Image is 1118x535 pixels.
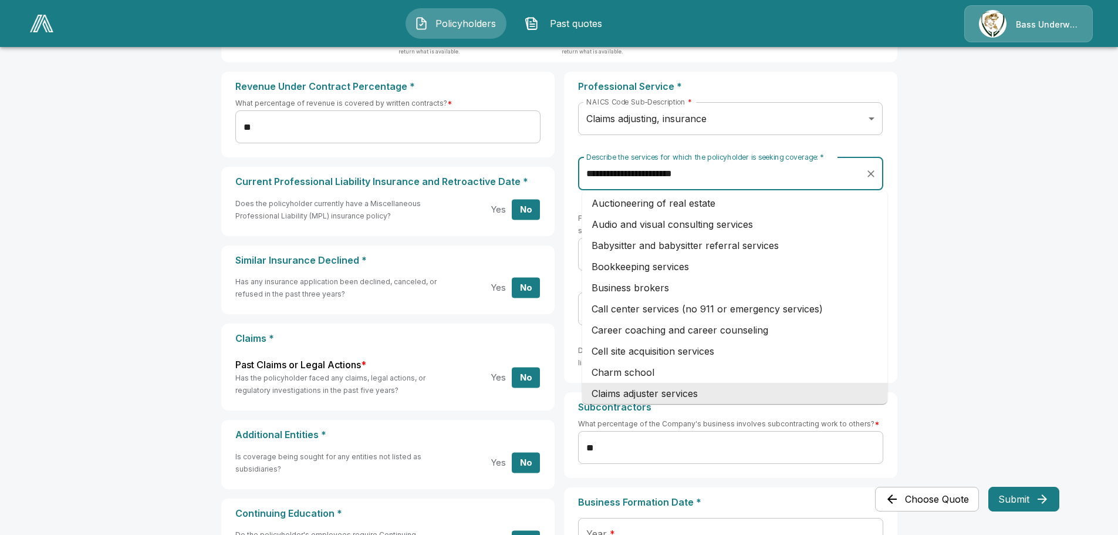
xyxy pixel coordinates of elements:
button: Yes [484,278,512,298]
p: Subcontractors [578,402,883,413]
li: Business brokers [582,277,887,298]
p: Current Professional Liability Insurance and Retroactive Date * [235,176,541,187]
img: Past quotes Icon [525,16,539,31]
li: Claims adjuster services [582,383,887,404]
h6: For which lines of insurance does the Applicant handle claims? This policy excludes services as a... [578,212,883,237]
p: Additional Entities * [235,429,541,440]
span: Past quotes [543,16,608,31]
li: Audio and visual consulting services [582,214,887,235]
button: Yes [484,367,512,388]
li: Closing agent services [582,404,887,425]
p: Similar Insurance Declined * [235,255,541,266]
button: Submit [988,487,1059,512]
button: Clear [863,166,879,182]
li: Career coaching and career counseling [582,319,887,341]
button: No [512,199,540,220]
button: Past quotes IconPast quotes [516,8,617,39]
p: Carriers will attempt to quote your desired limit, but will return what is available. [562,40,714,63]
li: Auctioneering of real estate [582,193,887,214]
button: Policyholders IconPolicyholders [406,8,506,39]
h6: Does the policyholder currently have a Miscellaneous Professional Liability (MPL) insurance policy? [235,197,439,222]
p: Claims * [235,333,541,344]
button: Choose Quote [875,487,979,512]
span: Policyholders [433,16,498,31]
label: NAICS Code Sub-Description [586,97,691,107]
h6: Has any insurance application been declined, canceled, or refused in the past three years? [235,275,439,300]
h6: What percentage of revenue is covered by written contracts? [235,97,541,109]
button: No [512,367,540,388]
p: Carriers will attempt to quote your desired limit, but will return what is available. [398,40,551,63]
li: Charm school [582,362,887,383]
button: No [512,278,540,298]
li: Babysitter and babysitter referral services [582,235,887,256]
button: No [512,452,540,473]
p: Business Formation Date * [578,497,883,508]
li: Bookkeeping services [582,256,887,277]
li: Cell site acquisition services [582,341,887,362]
label: Describe the services for which the policyholder is seeking coverage: [586,152,823,162]
h6: Is coverage being sought for any entities not listed as subsidiaries? [235,450,439,475]
li: Call center services (no 911 or emergency services) [582,298,887,319]
label: Past Claims or Legal Actions [235,358,366,372]
button: Yes [484,452,512,473]
p: Revenue Under Contract Percentage * [235,81,541,92]
div: Claims adjusting, insurance [578,102,882,135]
h6: What percentage of the Company's business involves subcontracting work to others? [578,418,883,430]
h6: Does the policyholder offer any services beyond those listed in this application? [578,344,782,369]
h6: Has the policyholder faced any claims, legal actions, or regulatory investigations in the past fi... [235,372,439,396]
button: Yes [484,199,512,220]
p: Professional Service * [578,81,883,92]
img: AA Logo [30,15,53,32]
img: Policyholders Icon [414,16,428,31]
p: Continuing Education * [235,508,541,519]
